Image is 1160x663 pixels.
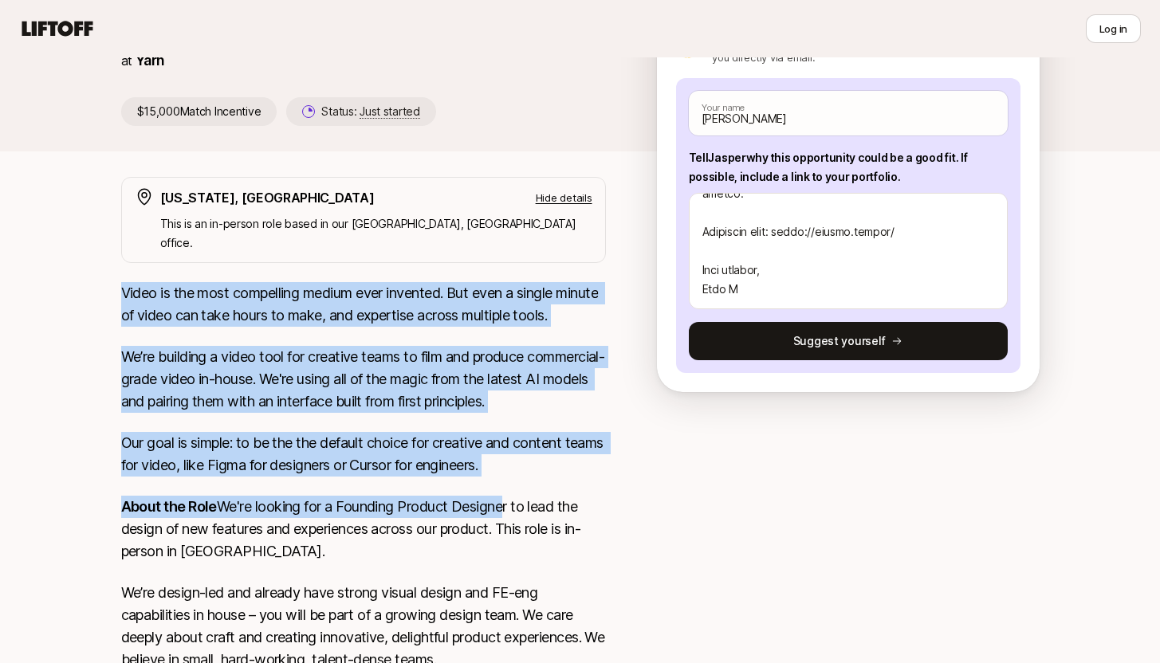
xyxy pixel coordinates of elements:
p: We’re building a video tool for creative teams to film and produce commercial-grade video in-hous... [121,346,606,413]
p: Our goal is simple: to be the the default choice for creative and content teams for video, like F... [121,432,606,477]
button: Log in [1086,14,1141,43]
p: Hide details [536,190,592,206]
p: Video is the most compelling medium ever invented. But even a single minute of video can take hou... [121,282,606,327]
button: Suggest yourself [689,322,1008,360]
p: at [121,50,132,71]
p: Tell Jasper why this opportunity could be a good fit . If possible, include a link to your portfo... [689,148,1008,186]
p: $15,000 Match Incentive [121,97,277,126]
a: Yarn [136,52,165,69]
strong: About the Role [121,498,217,515]
textarea: Lorem Ipsumd, Sitam co adipisc elit sed. D eiusm temporin utlaboreet do magnaaliqua, enimadminimv... [689,193,1008,309]
p: 🤝 [676,40,700,59]
p: [US_STATE], [GEOGRAPHIC_DATA] [160,187,375,208]
span: Just started [360,104,420,119]
p: This is an in-person role based in our [GEOGRAPHIC_DATA], [GEOGRAPHIC_DATA] office. [160,214,592,253]
p: We're looking for a Founding Product Designer to lead the design of new features and experiences ... [121,496,606,563]
p: Status: [321,102,419,121]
